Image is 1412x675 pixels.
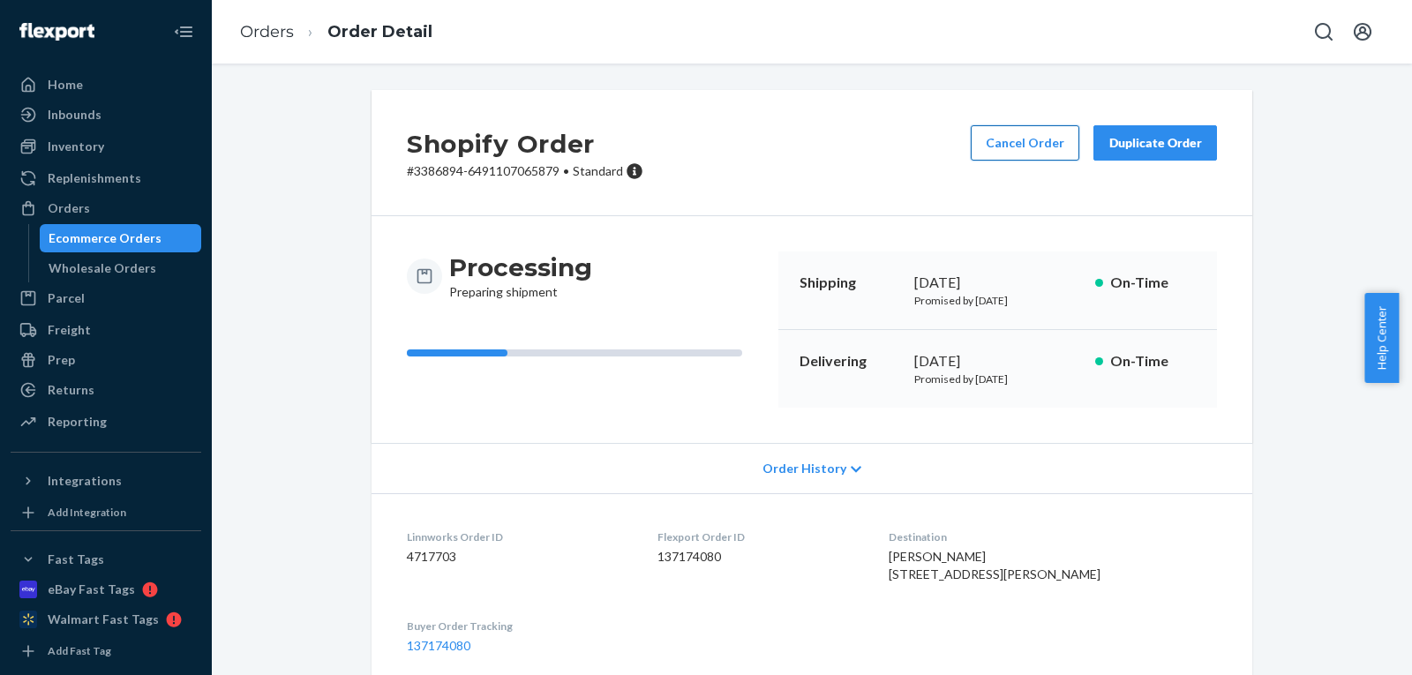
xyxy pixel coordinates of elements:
button: Duplicate Order [1093,125,1217,161]
a: Add Fast Tag [11,641,201,662]
p: Promised by [DATE] [914,371,1081,386]
div: Reporting [48,413,107,431]
a: Ecommerce Orders [40,224,202,252]
div: Add Fast Tag [48,643,111,658]
button: Help Center [1364,293,1399,383]
ol: breadcrumbs [226,6,447,58]
dt: Flexport Order ID [657,529,861,544]
div: Parcel [48,289,85,307]
button: Cancel Order [971,125,1079,161]
div: Returns [48,381,94,399]
a: Prep [11,346,201,374]
div: [DATE] [914,273,1081,293]
a: Wholesale Orders [40,254,202,282]
div: Wholesale Orders [49,259,156,277]
p: On-Time [1110,351,1196,371]
dt: Buyer Order Tracking [407,619,629,634]
a: Inbounds [11,101,201,129]
a: Freight [11,316,201,344]
dt: Destination [889,529,1217,544]
a: Order Detail [327,22,432,41]
p: # 3386894-6491107065879 [407,162,643,180]
a: Reporting [11,408,201,436]
a: Home [11,71,201,99]
p: Promised by [DATE] [914,293,1081,308]
a: 137174080 [407,638,470,653]
div: Replenishments [48,169,141,187]
dd: 137174080 [657,548,861,566]
div: Inbounds [48,106,101,124]
img: Flexport logo [19,23,94,41]
div: Home [48,76,83,94]
div: Walmart Fast Tags [48,611,159,628]
a: Returns [11,376,201,404]
button: Open Search Box [1306,14,1341,49]
div: Ecommerce Orders [49,229,161,247]
p: Delivering [800,351,900,371]
button: Open account menu [1345,14,1380,49]
div: Orders [48,199,90,217]
div: Add Integration [48,505,126,520]
a: Orders [11,194,201,222]
div: Fast Tags [48,551,104,568]
dt: Linnworks Order ID [407,529,629,544]
a: eBay Fast Tags [11,575,201,604]
a: Orders [240,22,294,41]
span: Order History [762,460,846,477]
div: Freight [48,321,91,339]
button: Close Navigation [166,14,201,49]
div: Inventory [48,138,104,155]
p: On-Time [1110,273,1196,293]
button: Integrations [11,467,201,495]
span: Standard [573,163,623,178]
h3: Processing [449,251,592,283]
div: Prep [48,351,75,369]
div: Preparing shipment [449,251,592,301]
a: Inventory [11,132,201,161]
div: [DATE] [914,351,1081,371]
a: Parcel [11,284,201,312]
div: eBay Fast Tags [48,581,135,598]
div: Duplicate Order [1108,134,1202,152]
p: Shipping [800,273,900,293]
a: Replenishments [11,164,201,192]
div: Integrations [48,472,122,490]
a: Walmart Fast Tags [11,605,201,634]
span: • [563,163,569,178]
button: Fast Tags [11,545,201,574]
h2: Shopify Order [407,125,643,162]
span: [PERSON_NAME] [STREET_ADDRESS][PERSON_NAME] [889,549,1100,581]
a: Add Integration [11,502,201,523]
dd: 4717703 [407,548,629,566]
